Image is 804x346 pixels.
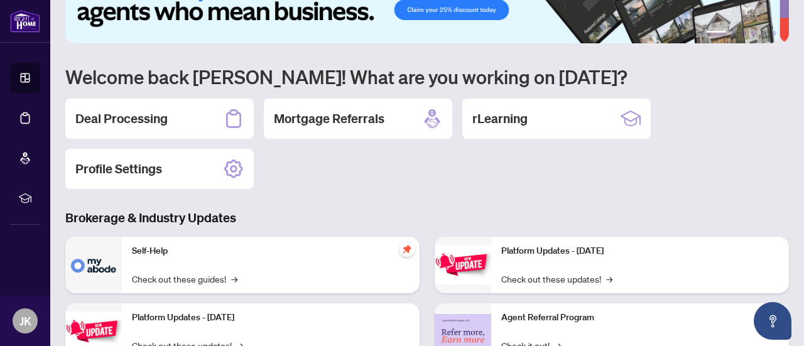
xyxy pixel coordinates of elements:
h3: Brokerage & Industry Updates [65,209,789,227]
span: pushpin [399,242,415,257]
h2: rLearning [472,110,528,127]
button: 3 [741,31,746,36]
span: → [606,272,612,286]
button: 2 [731,31,736,36]
h2: Profile Settings [75,160,162,178]
button: 4 [751,31,756,36]
span: JK [19,312,31,330]
button: Open asap [754,302,791,340]
p: Platform Updates - [DATE] [132,311,410,325]
span: → [231,272,237,286]
p: Platform Updates - [DATE] [501,244,779,258]
h2: Deal Processing [75,110,168,127]
h1: Welcome back [PERSON_NAME]! What are you working on [DATE]? [65,65,789,89]
p: Self-Help [132,244,410,258]
a: Check out these guides!→ [132,272,237,286]
img: logo [10,9,40,33]
p: Agent Referral Program [501,311,779,325]
a: Check out these updates!→ [501,272,612,286]
img: Platform Updates - June 23, 2025 [435,245,491,284]
img: Self-Help [65,237,122,293]
button: 1 [706,31,726,36]
button: 6 [771,31,776,36]
h2: Mortgage Referrals [274,110,384,127]
button: 5 [761,31,766,36]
